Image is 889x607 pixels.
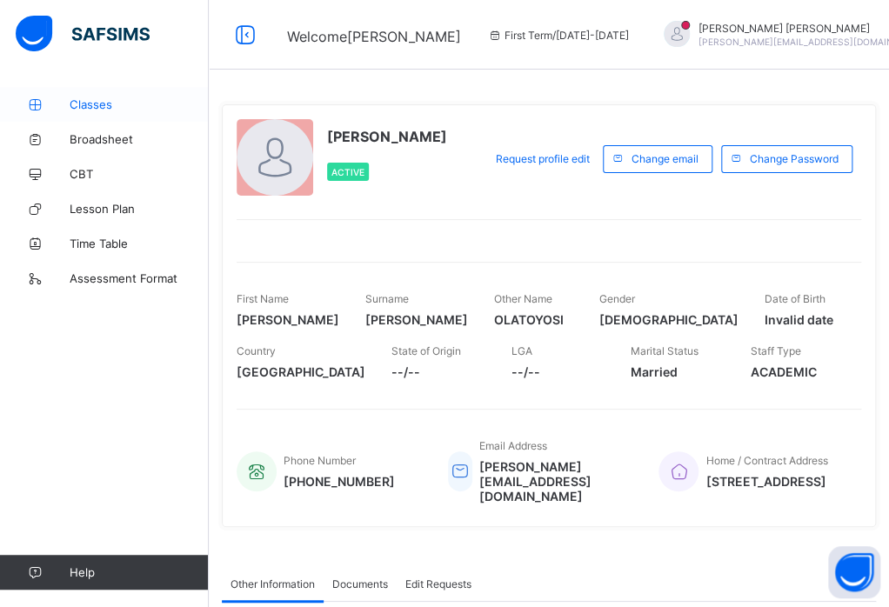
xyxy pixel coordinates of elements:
span: [PHONE_NUMBER] [284,474,395,489]
span: Other Information [231,577,315,590]
span: ACADEMIC [751,364,845,379]
span: LGA [511,344,532,357]
span: Time Table [70,237,209,250]
span: Surname [365,292,409,305]
span: Country [237,344,276,357]
span: Invalid date [765,312,844,327]
span: Welcome [PERSON_NAME] [287,28,461,45]
span: Lesson Plan [70,202,209,216]
span: Classes [70,97,209,111]
span: Married [631,364,725,379]
span: CBT [70,167,209,181]
span: Date of Birth [765,292,825,305]
span: First Name [237,292,289,305]
span: Marital Status [631,344,698,357]
span: Assessment Format [70,271,209,285]
span: Change email [632,152,698,165]
span: Active [331,167,364,177]
span: Email Address [479,439,547,452]
span: --/-- [391,364,485,379]
span: --/-- [511,364,605,379]
span: Edit Requests [405,577,471,590]
span: [STREET_ADDRESS] [705,474,827,489]
img: safsims [16,16,150,52]
span: OLATOYOSI [494,312,573,327]
span: Home / Contract Address [705,454,827,467]
button: Open asap [828,546,880,598]
span: Staff Type [751,344,801,357]
span: Request profile edit [496,152,590,165]
span: Other Name [494,292,552,305]
span: [PERSON_NAME] [327,128,447,145]
span: session/term information [487,29,629,42]
span: Phone Number [284,454,356,467]
span: State of Origin [391,344,461,357]
span: [PERSON_NAME] [365,312,468,327]
span: [GEOGRAPHIC_DATA] [237,364,365,379]
span: [DEMOGRAPHIC_DATA] [599,312,739,327]
span: Help [70,565,208,579]
span: Gender [599,292,635,305]
span: Change Password [750,152,839,165]
span: Documents [332,577,388,590]
span: Broadsheet [70,132,209,146]
span: [PERSON_NAME][EMAIL_ADDRESS][DOMAIN_NAME] [479,459,633,504]
span: [PERSON_NAME] [237,312,339,327]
